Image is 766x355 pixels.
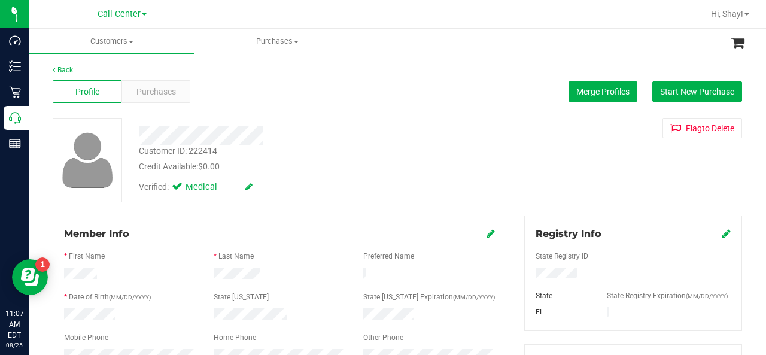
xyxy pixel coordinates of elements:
[9,86,21,98] inline-svg: Retail
[198,162,220,171] span: $0.00
[194,29,360,54] a: Purchases
[195,36,360,47] span: Purchases
[29,29,194,54] a: Customers
[363,251,414,262] label: Preferred Name
[214,292,269,302] label: State [US_STATE]
[136,86,176,98] span: Purchases
[109,294,151,301] span: (MM/DD/YYYY)
[660,87,734,96] span: Start New Purchase
[218,251,254,262] label: Last Name
[9,138,21,150] inline-svg: Reports
[9,112,21,124] inline-svg: Call Center
[711,9,743,19] span: Hi, Shay!
[662,118,742,138] button: Flagto Delete
[569,81,637,102] button: Merge Profiles
[363,292,495,302] label: State [US_STATE] Expiration
[9,35,21,47] inline-svg: Dashboard
[56,129,119,191] img: user-icon.png
[9,60,21,72] inline-svg: Inventory
[527,307,598,317] div: FL
[75,86,99,98] span: Profile
[12,259,48,295] iframe: Resource center
[576,87,630,96] span: Merge Profiles
[139,145,217,157] div: Customer ID: 222414
[139,181,253,194] div: Verified:
[98,9,141,19] span: Call Center
[453,294,495,301] span: (MM/DD/YYYY)
[69,251,105,262] label: First Name
[35,257,50,272] iframe: Resource center unread badge
[652,81,742,102] button: Start New Purchase
[139,160,475,173] div: Credit Available:
[607,290,728,301] label: State Registry Expiration
[536,228,601,239] span: Registry Info
[5,308,23,341] p: 11:07 AM EDT
[69,292,151,302] label: Date of Birth
[186,181,233,194] span: Medical
[53,66,73,74] a: Back
[214,332,256,343] label: Home Phone
[527,290,598,301] div: State
[686,293,728,299] span: (MM/DD/YYYY)
[363,332,403,343] label: Other Phone
[5,341,23,350] p: 08/25
[536,251,588,262] label: State Registry ID
[64,332,108,343] label: Mobile Phone
[64,228,129,239] span: Member Info
[29,36,194,47] span: Customers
